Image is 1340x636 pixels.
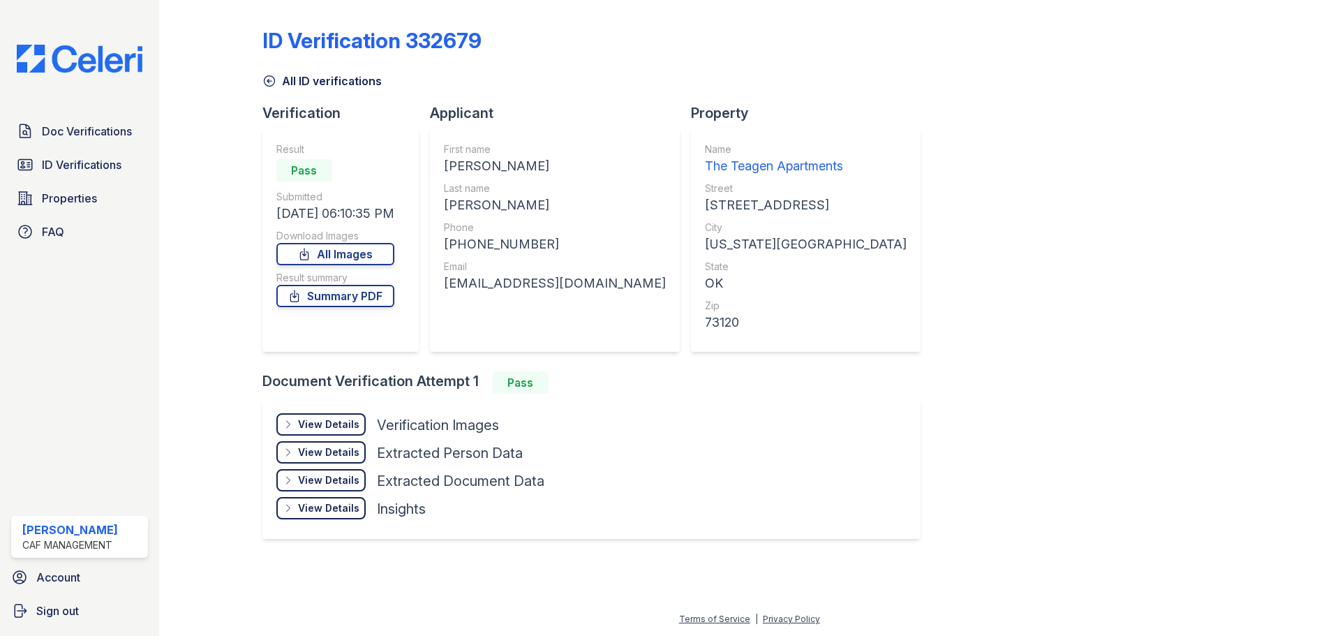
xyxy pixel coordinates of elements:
div: Submitted [276,190,394,204]
div: [PERSON_NAME] [22,522,118,538]
span: Doc Verifications [42,123,132,140]
div: Street [705,182,907,195]
div: Name [705,142,907,156]
a: Privacy Policy [763,614,820,624]
div: View Details [298,417,359,431]
div: [DATE] 06:10:35 PM [276,204,394,223]
div: Result summary [276,271,394,285]
div: OK [705,274,907,293]
div: [EMAIL_ADDRESS][DOMAIN_NAME] [444,274,666,293]
div: Phone [444,221,666,235]
div: Property [691,103,932,123]
div: 73120 [705,313,907,332]
div: Result [276,142,394,156]
a: Terms of Service [679,614,750,624]
a: Summary PDF [276,285,394,307]
div: View Details [298,445,359,459]
div: The Teagen Apartments [705,156,907,176]
span: FAQ [42,223,64,240]
a: FAQ [11,218,148,246]
div: Last name [444,182,666,195]
div: View Details [298,501,359,515]
span: Account [36,569,80,586]
div: | [755,614,758,624]
div: Document Verification Attempt 1 [262,371,932,394]
img: CE_Logo_Blue-a8612792a0a2168367f1c8372b55b34899dd931a85d93a1a3d3e32e68fde9ad4.png [6,45,154,73]
div: ID Verification 332679 [262,28,482,53]
a: All Images [276,243,394,265]
div: [PERSON_NAME] [444,156,666,176]
div: View Details [298,473,359,487]
div: Download Images [276,229,394,243]
div: Insights [377,499,426,519]
a: Sign out [6,597,154,625]
div: Pass [493,371,549,394]
div: Verification [262,103,430,123]
div: [STREET_ADDRESS] [705,195,907,215]
div: CAF Management [22,538,118,552]
a: Doc Verifications [11,117,148,145]
div: [PHONE_NUMBER] [444,235,666,254]
div: [US_STATE][GEOGRAPHIC_DATA] [705,235,907,254]
div: Extracted Document Data [377,471,544,491]
a: ID Verifications [11,151,148,179]
span: ID Verifications [42,156,121,173]
div: Extracted Person Data [377,443,523,463]
a: Name The Teagen Apartments [705,142,907,176]
a: Properties [11,184,148,212]
div: Applicant [430,103,691,123]
span: Properties [42,190,97,207]
div: State [705,260,907,274]
div: First name [444,142,666,156]
div: City [705,221,907,235]
span: Sign out [36,602,79,619]
div: Verification Images [377,415,499,435]
div: Pass [276,159,332,182]
a: All ID verifications [262,73,382,89]
div: [PERSON_NAME] [444,195,666,215]
div: Email [444,260,666,274]
div: Zip [705,299,907,313]
a: Account [6,563,154,591]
